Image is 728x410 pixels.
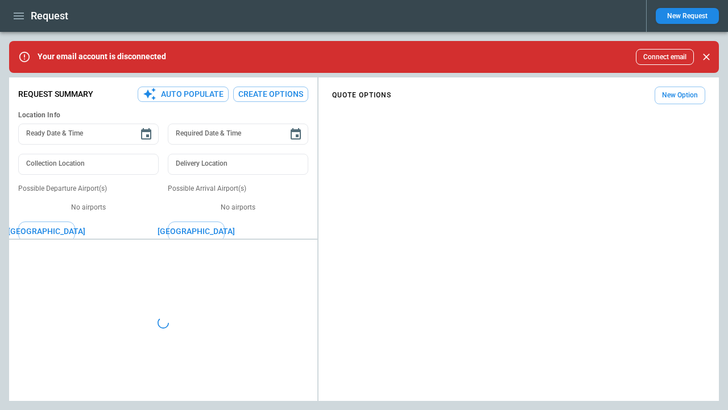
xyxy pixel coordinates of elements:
[284,123,307,146] button: Choose date
[31,9,68,23] h1: Request
[698,44,714,69] div: dismiss
[168,184,308,194] p: Possible Arrival Airport(s)
[332,93,391,98] h4: QUOTE OPTIONS
[135,123,158,146] button: Choose date
[168,203,308,212] p: No airports
[698,49,714,65] button: Close
[18,184,159,194] p: Possible Departure Airport(s)
[138,87,229,102] button: Auto Populate
[18,111,308,120] h6: Location Info
[636,49,694,65] button: Connect email
[18,203,159,212] p: No airports
[38,52,166,61] p: Your email account is disconnected
[168,222,225,241] button: [GEOGRAPHIC_DATA]
[233,87,308,102] button: Create Options
[656,8,719,24] button: New Request
[18,89,93,99] p: Request Summary
[18,222,75,241] button: [GEOGRAPHIC_DATA]
[655,87,705,104] button: New Option
[318,82,719,109] div: scrollable content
